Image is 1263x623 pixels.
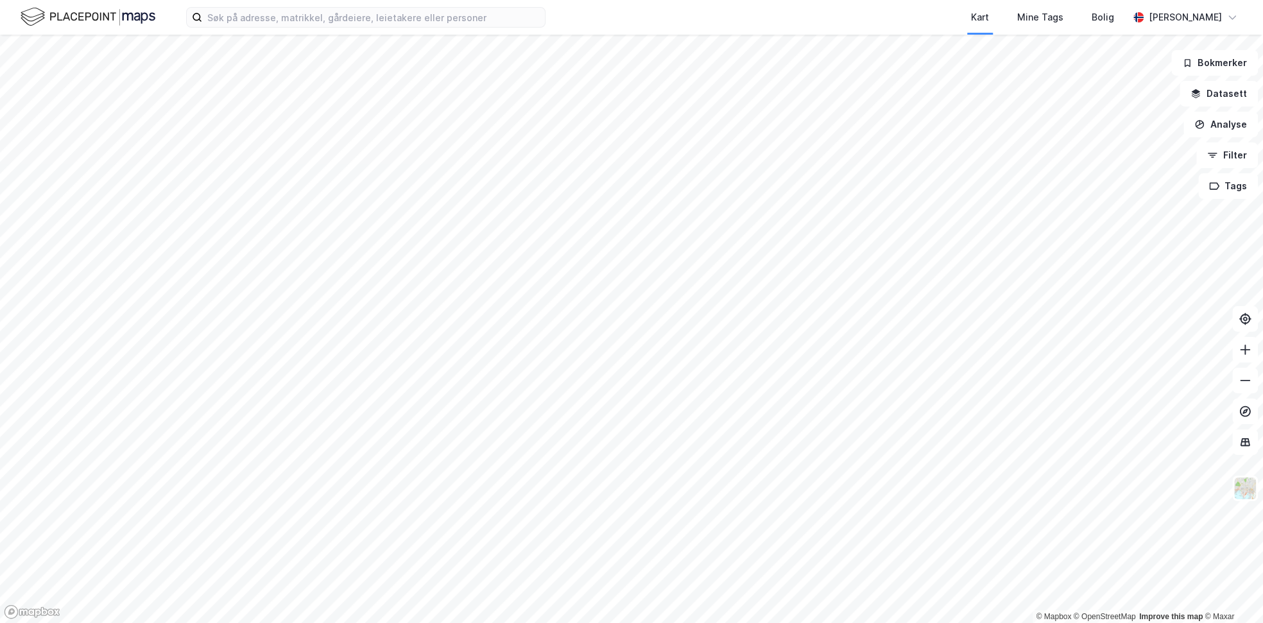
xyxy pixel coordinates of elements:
a: Mapbox homepage [4,604,60,619]
div: Kontrollprogram for chat [1199,561,1263,623]
button: Analyse [1183,112,1258,137]
div: Kart [971,10,989,25]
button: Filter [1196,142,1258,168]
button: Bokmerker [1171,50,1258,76]
div: Mine Tags [1017,10,1063,25]
a: Mapbox [1036,612,1071,621]
input: Søk på adresse, matrikkel, gårdeiere, leietakere eller personer [202,8,545,27]
button: Tags [1198,173,1258,199]
img: Z [1233,476,1257,500]
div: [PERSON_NAME] [1149,10,1222,25]
div: Bolig [1092,10,1114,25]
img: logo.f888ab2527a4732fd821a326f86c7f29.svg [21,6,155,28]
a: OpenStreetMap [1074,612,1136,621]
button: Datasett [1180,81,1258,107]
iframe: Chat Widget [1199,561,1263,623]
a: Improve this map [1139,612,1203,621]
